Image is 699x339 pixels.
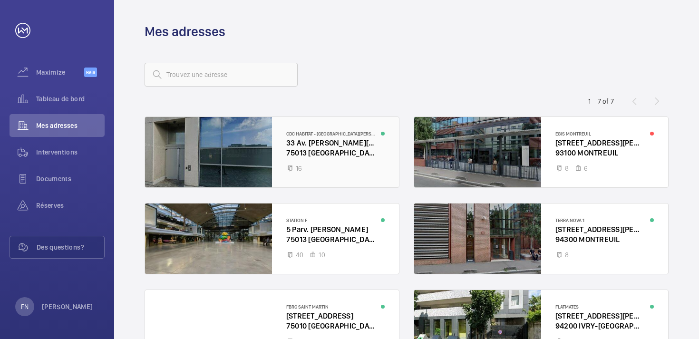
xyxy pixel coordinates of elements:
[36,201,105,210] span: Réserves
[36,174,105,184] span: Documents
[37,242,104,252] span: Des questions?
[42,302,93,311] p: [PERSON_NAME]
[36,147,105,157] span: Interventions
[36,68,84,77] span: Maximize
[21,302,29,311] p: FN
[84,68,97,77] span: Beta
[588,97,614,106] div: 1 – 7 of 7
[36,94,105,104] span: Tableau de bord
[36,121,105,130] span: Mes adresses
[145,63,298,87] input: Trouvez une adresse
[145,23,225,40] h1: Mes adresses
